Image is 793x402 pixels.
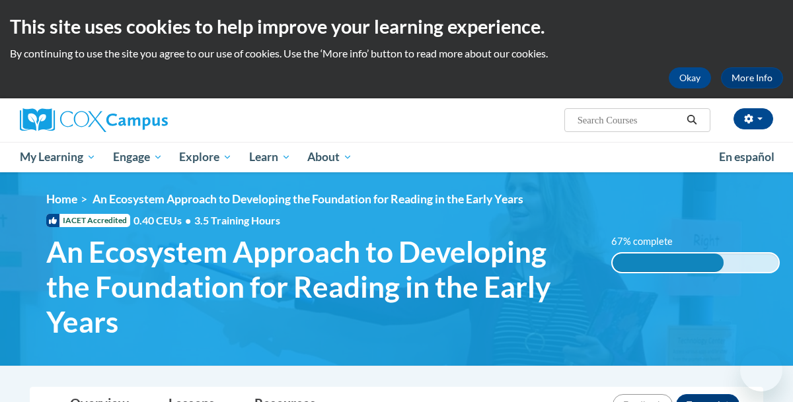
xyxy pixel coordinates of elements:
[46,192,77,206] a: Home
[719,150,774,164] span: En español
[299,142,361,172] a: About
[576,112,682,128] input: Search Courses
[20,108,258,132] a: Cox Campus
[710,143,783,171] a: En español
[721,67,783,88] a: More Info
[185,214,191,226] span: •
[179,149,232,165] span: Explore
[734,108,773,129] button: Account Settings
[613,253,724,272] div: 67% complete
[10,142,783,172] div: Main menu
[194,214,280,226] span: 3.5 Training Hours
[104,142,171,172] a: Engage
[682,112,702,128] button: Search
[20,149,96,165] span: My Learning
[170,142,241,172] a: Explore
[611,234,687,249] label: 67% complete
[740,349,782,391] iframe: Button to launch messaging window
[46,234,591,339] span: An Ecosystem Approach to Developing the Foundation for Reading in the Early Years
[11,142,104,172] a: My Learning
[241,142,299,172] a: Learn
[669,67,711,88] button: Okay
[10,13,783,40] h2: This site uses cookies to help improve your learning experience.
[10,46,783,61] p: By continuing to use the site you agree to our use of cookies. Use the ‘More info’ button to read...
[113,149,163,165] span: Engage
[46,214,130,227] span: IACET Accredited
[20,108,168,132] img: Cox Campus
[249,149,291,165] span: Learn
[307,149,352,165] span: About
[133,213,194,228] span: 0.40 CEUs
[93,192,523,206] span: An Ecosystem Approach to Developing the Foundation for Reading in the Early Years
